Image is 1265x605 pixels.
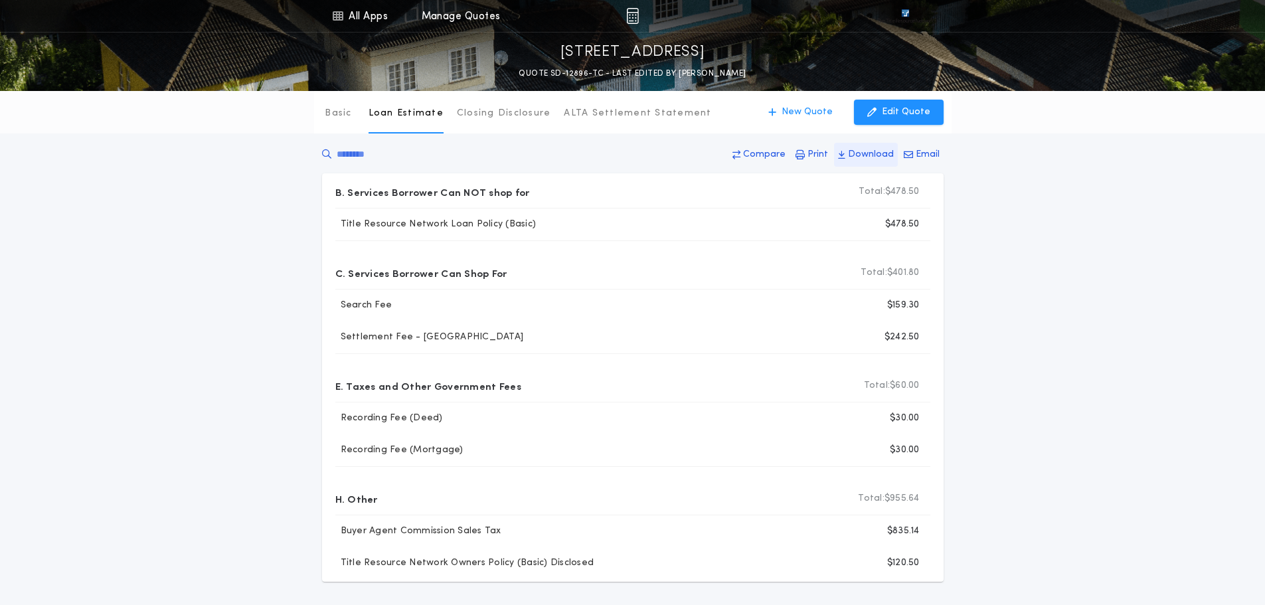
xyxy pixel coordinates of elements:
[900,143,944,167] button: Email
[335,444,464,457] p: Recording Fee (Mortgage)
[859,185,919,199] p: $478.50
[858,492,919,505] p: $955.64
[457,107,551,120] p: Closing Disclosure
[792,143,832,167] button: Print
[325,107,351,120] p: Basic
[861,266,919,280] p: $401.80
[890,412,920,425] p: $30.00
[848,148,894,161] p: Download
[335,375,521,396] p: E. Taxes and Other Government Fees
[335,525,501,538] p: Buyer Agent Commission Sales Tax
[335,181,530,203] p: B. Services Borrower Can NOT shop for
[564,107,711,120] p: ALTA Settlement Statement
[890,444,920,457] p: $30.00
[834,143,898,167] button: Download
[877,9,933,23] img: vs-icon
[626,8,639,24] img: img
[335,299,392,312] p: Search Fee
[885,218,920,231] p: $478.50
[887,299,920,312] p: $159.30
[864,379,890,392] b: Total:
[755,100,846,125] button: New Quote
[519,67,746,80] p: QUOTE SD-12896-TC - LAST EDITED BY [PERSON_NAME]
[859,185,885,199] b: Total:
[335,557,594,570] p: Title Resource Network Owners Policy (Basic) Disclosed
[743,148,786,161] p: Compare
[335,218,537,231] p: Title Resource Network Loan Policy (Basic)
[560,42,705,63] p: [STREET_ADDRESS]
[858,492,885,505] b: Total:
[335,331,524,344] p: Settlement Fee - [GEOGRAPHIC_DATA]
[861,266,887,280] b: Total:
[885,331,920,344] p: $242.50
[369,107,444,120] p: Loan Estimate
[887,525,920,538] p: $835.14
[916,148,940,161] p: Email
[782,106,833,119] p: New Quote
[335,412,443,425] p: Recording Fee (Deed)
[854,100,944,125] button: Edit Quote
[335,488,378,509] p: H. Other
[887,557,920,570] p: $120.50
[807,148,828,161] p: Print
[882,106,930,119] p: Edit Quote
[864,379,920,392] p: $60.00
[335,262,507,284] p: C. Services Borrower Can Shop For
[728,143,790,167] button: Compare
